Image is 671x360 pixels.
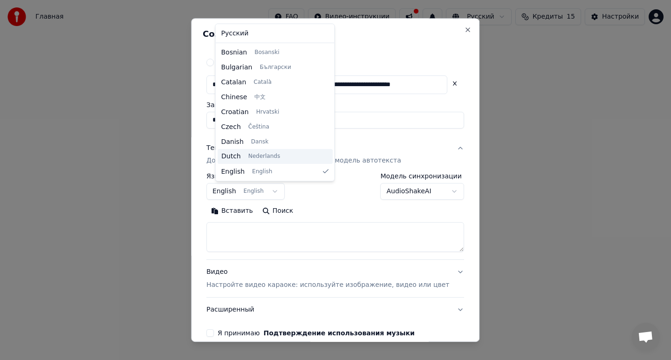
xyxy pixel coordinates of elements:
[221,77,246,87] span: Catalan
[221,92,247,102] span: Chinese
[252,168,272,175] span: English
[260,63,291,71] span: Български
[221,167,245,176] span: English
[221,48,247,57] span: Bosnian
[221,62,253,72] span: Bulgarian
[221,29,249,38] span: Русский
[248,153,280,160] span: Nederlands
[256,108,280,115] span: Hrvatski
[221,137,244,146] span: Danish
[221,122,241,131] span: Czech
[221,152,241,161] span: Dutch
[221,107,249,116] span: Croatian
[251,138,268,145] span: Dansk
[253,78,271,86] span: Català
[248,123,269,130] span: Čeština
[254,48,279,56] span: Bosanski
[254,93,266,101] span: 中文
